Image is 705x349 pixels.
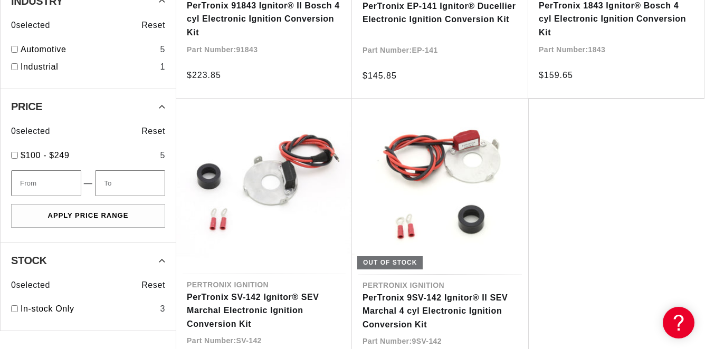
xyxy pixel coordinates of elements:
[11,124,50,138] span: 0 selected
[21,43,156,56] a: Automotive
[21,151,69,160] span: $100 - $249
[11,204,165,228] button: Apply Price Range
[95,170,165,196] input: To
[141,18,165,32] span: Reset
[160,43,165,56] div: 5
[84,177,93,190] span: —
[11,255,47,266] span: Stock
[141,124,165,138] span: Reset
[160,149,165,162] div: 5
[363,291,518,332] a: PerTronix 9SV-142 Ignitor® II SEV Marchal 4 cyl Electronic Ignition Conversion Kit
[160,60,165,74] div: 1
[160,302,165,316] div: 3
[187,290,341,331] a: PerTronix SV-142 Ignitor® SEV Marchal Electronic Ignition Conversion Kit
[11,101,42,112] span: Price
[11,278,50,292] span: 0 selected
[11,18,50,32] span: 0 selected
[21,60,156,74] a: Industrial
[11,170,81,196] input: From
[141,278,165,292] span: Reset
[21,302,156,316] a: In-stock Only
